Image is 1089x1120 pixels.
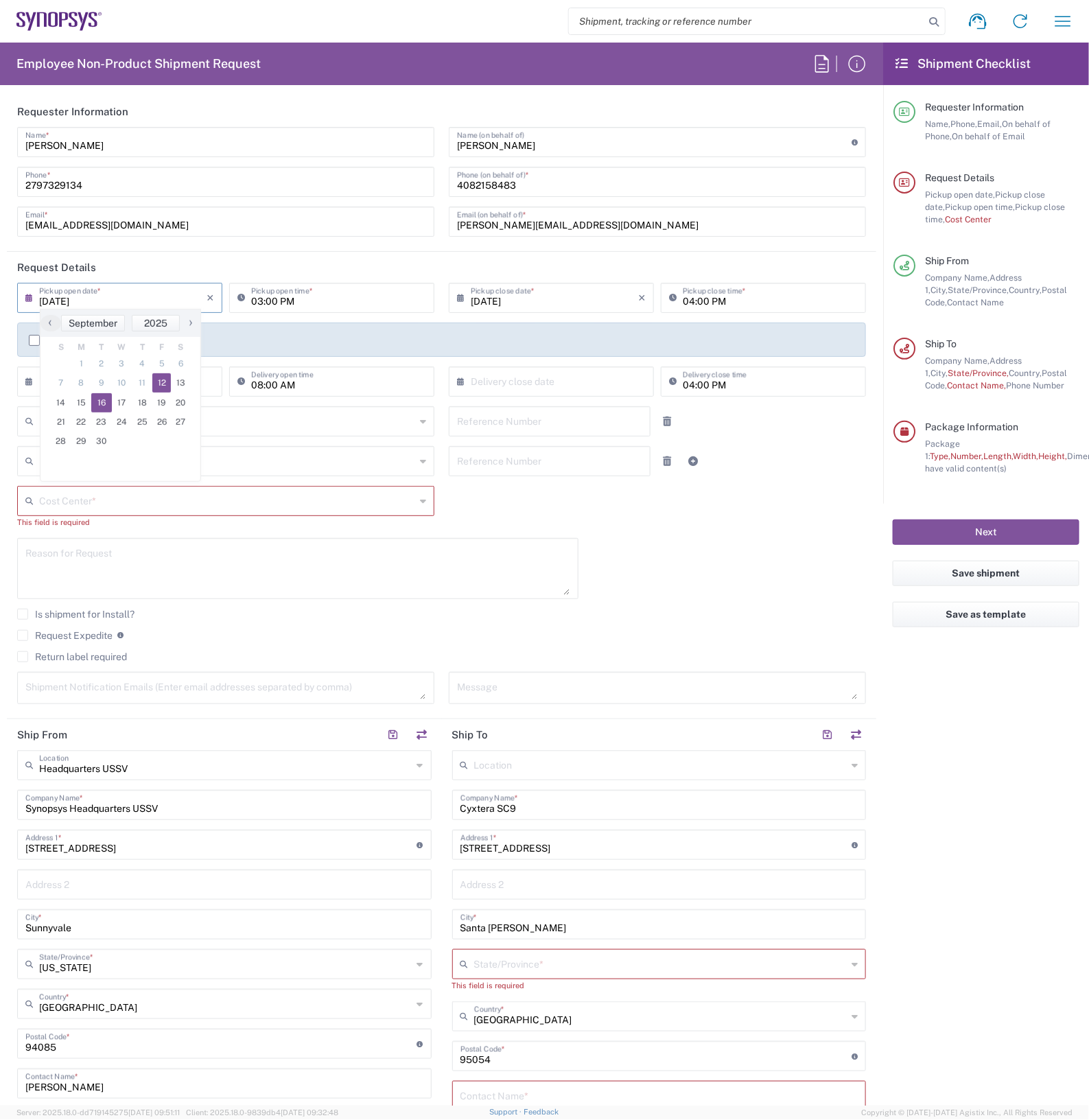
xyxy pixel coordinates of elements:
[1009,368,1042,378] span: Country,
[51,340,71,354] th: weekday
[950,119,977,129] span: Phone,
[186,1109,338,1117] span: Client: 2025.18.0-9839db4
[983,451,1013,461] span: Length,
[132,315,180,331] button: 2025
[947,297,1004,307] span: Contact Name
[171,393,190,412] span: 20
[180,314,201,331] span: ›
[925,102,1024,113] span: Requester Information
[112,373,132,393] span: 10
[17,630,113,641] label: Request Expedite
[132,354,152,373] span: 4
[152,393,172,412] span: 19
[925,272,990,283] span: Company Name,
[112,393,132,412] span: 17
[452,728,489,742] h2: Ship To
[16,56,261,72] h2: Employee Non-Product Shipment Request
[152,412,172,432] span: 26
[171,373,190,393] span: 13
[948,368,1009,378] span: State/Province,
[91,373,112,393] span: 9
[17,728,67,742] h2: Ship From
[925,355,990,366] span: Company Name,
[930,368,948,378] span: City,
[152,340,172,354] th: weekday
[40,315,61,331] button: ‹
[71,393,92,412] span: 15
[945,202,1015,212] span: Pickup open time,
[40,314,60,331] span: ‹
[945,214,992,224] span: Cost Center
[112,354,132,373] span: 3
[51,412,71,432] span: 21
[17,651,127,662] label: Return label required
[112,340,132,354] th: weekday
[925,439,960,461] span: Package 1:
[925,119,950,129] span: Name,
[17,261,96,275] h2: Request Details
[861,1107,1073,1119] span: Copyright © [DATE]-[DATE] Agistix Inc., All Rights Reserved
[128,1109,180,1117] span: [DATE] 09:51:11
[948,285,1009,295] span: State/Province,
[1009,285,1042,295] span: Country,
[40,315,200,331] bs-datepicker-navigation-view: ​ ​ ​
[1006,380,1064,390] span: Phone Number
[71,412,92,432] span: 22
[91,432,112,451] span: 30
[17,516,434,528] div: This field is required
[132,412,152,432] span: 25
[893,520,1079,545] button: Next
[71,354,92,373] span: 1
[925,172,994,183] span: Request Details
[925,255,969,266] span: Ship From
[132,340,152,354] th: weekday
[930,451,950,461] span: Type,
[180,315,200,331] button: ›
[925,421,1018,432] span: Package Information
[930,285,948,295] span: City,
[71,340,92,354] th: weekday
[91,393,112,412] span: 16
[977,119,1002,129] span: Email,
[895,56,1031,72] h2: Shipment Checklist
[29,335,120,346] label: Schedule pickup
[51,373,71,393] span: 7
[207,287,214,309] i: ×
[91,340,112,354] th: weekday
[524,1108,559,1117] a: Feedback
[132,373,152,393] span: 11
[171,340,190,354] th: weekday
[952,131,1025,141] span: On behalf of Email
[638,287,646,309] i: ×
[893,602,1079,627] button: Save as template
[17,105,128,119] h2: Requester Information
[17,609,134,620] label: Is shipment for Install?
[91,354,112,373] span: 2
[91,412,112,432] span: 23
[71,432,92,451] span: 29
[657,412,677,431] a: Remove Reference
[51,393,71,412] span: 14
[132,393,152,412] span: 18
[925,189,995,200] span: Pickup open date,
[1038,451,1067,461] span: Height,
[1013,451,1038,461] span: Width,
[61,315,125,331] button: September
[171,354,190,373] span: 6
[144,318,167,329] span: 2025
[657,452,677,471] a: Remove Reference
[69,318,117,329] span: September
[452,979,867,992] div: This field is required
[152,373,172,393] span: 12
[950,451,983,461] span: Number,
[947,380,1006,390] span: Contact Name,
[893,561,1079,586] button: Save shipment
[281,1109,338,1117] span: [DATE] 09:32:48
[112,412,132,432] span: 24
[171,412,190,432] span: 27
[569,8,924,34] input: Shipment, tracking or reference number
[683,452,703,471] a: Add Reference
[16,1109,180,1117] span: Server: 2025.18.0-dd719145275
[925,338,957,349] span: Ship To
[152,354,172,373] span: 5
